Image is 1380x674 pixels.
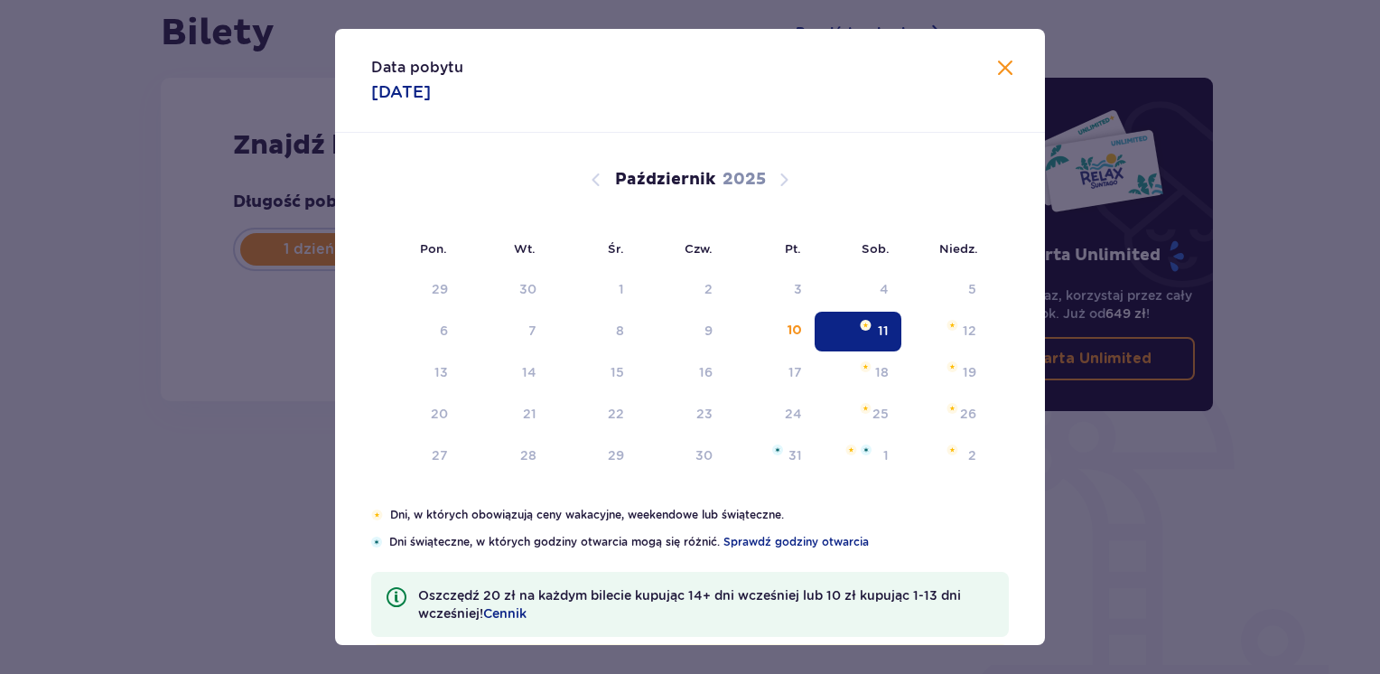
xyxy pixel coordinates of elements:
[371,312,461,351] td: Data niedostępna. poniedziałek, 6 października 2025
[371,395,461,435] td: poniedziałek, 20 października 2025
[461,270,550,310] td: Data niedostępna. wtorek, 30 września 2025
[637,270,726,310] td: Data niedostępna. czwartek, 2 października 2025
[788,322,802,340] div: 10
[431,405,448,423] div: 20
[946,361,958,372] img: Pomarańczowa gwiazdka
[815,270,902,310] td: Data niedostępna. sobota, 4 października 2025
[637,395,726,435] td: czwartek, 23 października 2025
[522,363,536,381] div: 14
[523,405,536,423] div: 21
[637,312,726,351] td: Data niedostępna. czwartek, 9 października 2025
[773,169,795,191] button: Następny miesiąc
[514,241,536,256] small: Wt.
[389,534,1009,550] p: Dni świąteczne, w których godziny otwarcia mogą się różnić.
[860,320,872,331] img: Pomarańczowa gwiazdka
[939,241,978,256] small: Niedz.
[901,312,989,351] td: niedziela, 12 października 2025
[946,320,958,331] img: Pomarańczowa gwiazdka
[862,241,890,256] small: Sob.
[371,81,431,103] p: [DATE]
[695,446,713,464] div: 30
[371,436,461,476] td: poniedziałek, 27 października 2025
[960,405,976,423] div: 26
[371,537,382,548] img: Niebieska gwiazdka
[371,510,383,520] img: Pomarańczowa gwiazdka
[860,403,872,414] img: Pomarańczowa gwiazdka
[704,280,713,298] div: 2
[878,322,889,340] div: 11
[483,604,527,623] a: Cennik
[785,405,802,423] div: 24
[696,405,713,423] div: 23
[616,322,624,340] div: 8
[901,353,989,393] td: niedziela, 19 października 2025
[794,280,802,298] div: 3
[946,445,958,455] img: Pomarańczowa gwiazdka
[371,353,461,393] td: poniedziałek, 13 października 2025
[432,280,448,298] div: 29
[725,270,815,310] td: Data niedostępna. piątek, 3 października 2025
[772,445,783,455] img: Niebieska gwiazdka
[420,241,447,256] small: Pon.
[461,312,550,351] td: Data niedostępna. wtorek, 7 października 2025
[611,363,624,381] div: 15
[785,241,801,256] small: Pt.
[608,405,624,423] div: 22
[608,241,624,256] small: Śr.
[390,507,1009,523] p: Dni, w których obowiązują ceny wakacyjne, weekendowe lub świąteczne.
[704,322,713,340] div: 9
[549,395,637,435] td: środa, 22 października 2025
[461,436,550,476] td: wtorek, 28 października 2025
[528,322,536,340] div: 7
[637,353,726,393] td: czwartek, 16 października 2025
[788,446,802,464] div: 31
[723,534,869,550] a: Sprawdź godziny otwarcia
[963,363,976,381] div: 19
[901,270,989,310] td: Data niedostępna. niedziela, 5 października 2025
[520,446,536,464] div: 28
[968,280,976,298] div: 5
[549,312,637,351] td: Data niedostępna. środa, 8 października 2025
[725,353,815,393] td: piątek, 17 października 2025
[461,395,550,435] td: wtorek, 21 października 2025
[963,322,976,340] div: 12
[371,58,463,78] p: Data pobytu
[901,436,989,476] td: niedziela, 2 listopada 2025
[872,405,889,423] div: 25
[434,363,448,381] div: 13
[788,363,802,381] div: 17
[549,270,637,310] td: Data niedostępna. środa, 1 października 2025
[723,169,766,191] p: 2025
[725,395,815,435] td: piątek, 24 października 2025
[549,436,637,476] td: środa, 29 października 2025
[968,446,976,464] div: 2
[615,169,715,191] p: Październik
[699,363,713,381] div: 16
[637,436,726,476] td: czwartek, 30 października 2025
[901,395,989,435] td: niedziela, 26 października 2025
[861,445,872,455] img: Niebieska gwiazdka
[585,169,607,191] button: Poprzedni miesiąc
[815,395,902,435] td: sobota, 25 października 2025
[432,446,448,464] div: 27
[815,353,902,393] td: sobota, 18 października 2025
[418,586,994,623] p: Oszczędź 20 zł na każdym bilecie kupując 14+ dni wcześniej lub 10 zł kupując 1-13 dni wcześniej!
[549,353,637,393] td: środa, 15 października 2025
[725,312,815,351] td: piątek, 10 października 2025
[440,322,448,340] div: 6
[725,436,815,476] td: piątek, 31 października 2025
[880,280,889,298] div: 4
[519,280,536,298] div: 30
[845,445,857,455] img: Pomarańczowa gwiazdka
[883,446,889,464] div: 1
[994,58,1016,80] button: Zamknij
[815,312,902,351] td: Data zaznaczona. sobota, 11 października 2025
[860,361,872,372] img: Pomarańczowa gwiazdka
[815,436,902,476] td: sobota, 1 listopada 2025
[946,403,958,414] img: Pomarańczowa gwiazdka
[619,280,624,298] div: 1
[461,353,550,393] td: wtorek, 14 października 2025
[875,363,889,381] div: 18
